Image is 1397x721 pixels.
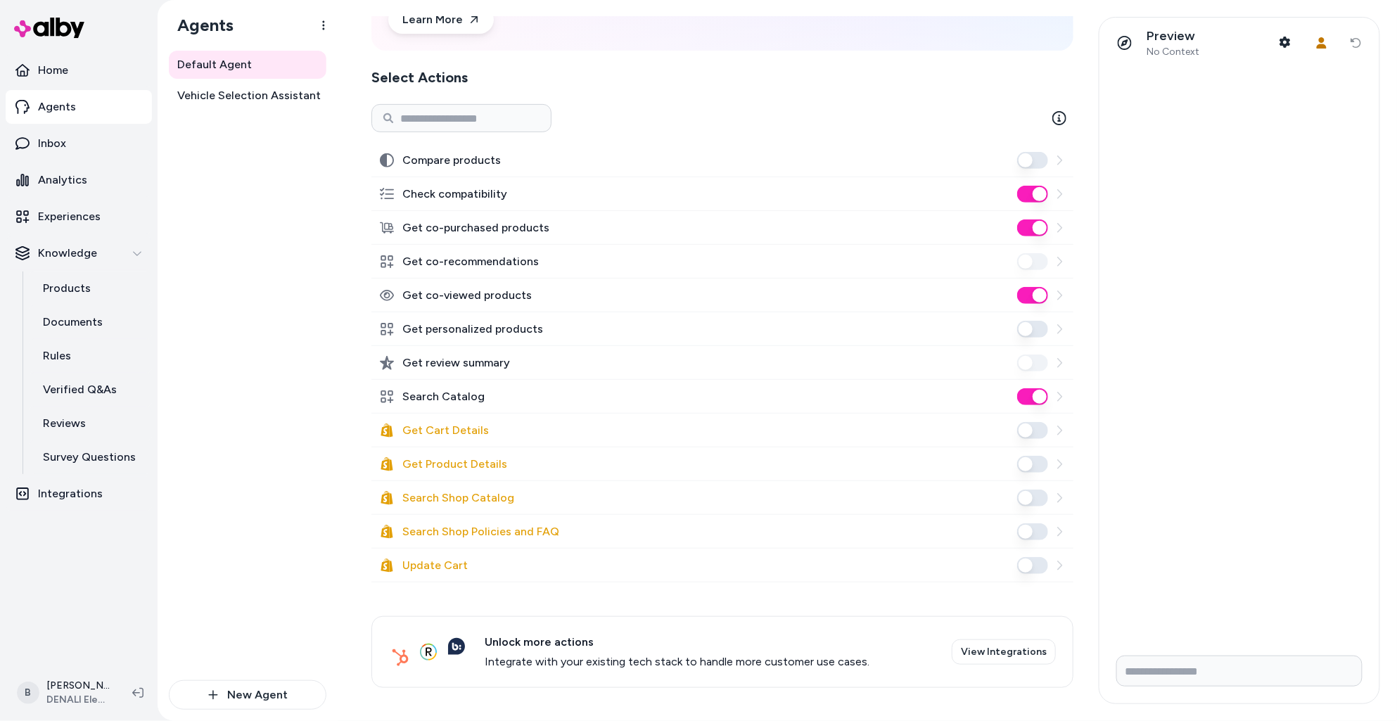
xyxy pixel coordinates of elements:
p: Inbox [38,135,66,152]
label: Search Shop Catalog [402,490,514,506]
h1: Agents [166,15,234,36]
p: Survey Questions [43,449,136,466]
span: Integrate with your existing tech stack to handle more customer use cases. [485,653,869,670]
a: Home [6,53,152,87]
a: Reviews [29,407,152,440]
span: No Context [1147,46,1200,58]
p: Reviews [43,415,86,432]
img: alby Logo [14,18,84,38]
p: Verified Q&As [43,381,117,398]
a: Integrations [6,477,152,511]
a: Agents [6,90,152,124]
label: Get personalized products [402,321,543,338]
span: Unlock more actions [485,634,869,651]
a: Experiences [6,200,152,234]
button: Knowledge [6,236,152,270]
span: Default Agent [177,56,252,73]
p: Knowledge [38,245,97,262]
p: Analytics [38,172,87,189]
label: Check compatibility [402,186,507,203]
a: Vehicle Selection Assistant [169,82,326,110]
p: Agents [38,98,76,115]
a: Verified Q&As [29,373,152,407]
a: Products [29,272,152,305]
a: Analytics [6,163,152,197]
input: Write your prompt here [1116,656,1363,687]
a: Survey Questions [29,440,152,474]
p: [PERSON_NAME] [46,679,110,693]
a: Learn More [388,6,494,34]
span: Vehicle Selection Assistant [177,87,321,104]
label: Get Product Details [402,456,507,473]
p: Products [43,280,91,297]
span: B [17,682,39,704]
label: Get co-viewed products [402,287,532,304]
label: Get co-purchased products [402,219,549,236]
button: New Agent [169,680,326,710]
label: Search Catalog [402,388,485,405]
p: Documents [43,314,103,331]
a: Documents [29,305,152,339]
label: Get co-recommendations [402,253,539,270]
label: Search Shop Policies and FAQ [402,523,559,540]
p: Preview [1147,28,1200,44]
a: View Integrations [952,639,1056,665]
a: Default Agent [169,51,326,79]
span: DENALI Electronics [46,693,110,707]
h2: Select Actions [371,68,1073,87]
p: Integrations [38,485,103,502]
a: Rules [29,339,152,373]
label: Update Cart [402,557,468,574]
label: Compare products [402,152,501,169]
button: B[PERSON_NAME]DENALI Electronics [8,670,121,715]
p: Home [38,62,68,79]
a: Inbox [6,127,152,160]
label: Get review summary [402,355,510,371]
p: Rules [43,347,71,364]
p: Experiences [38,208,101,225]
label: Get Cart Details [402,422,489,439]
